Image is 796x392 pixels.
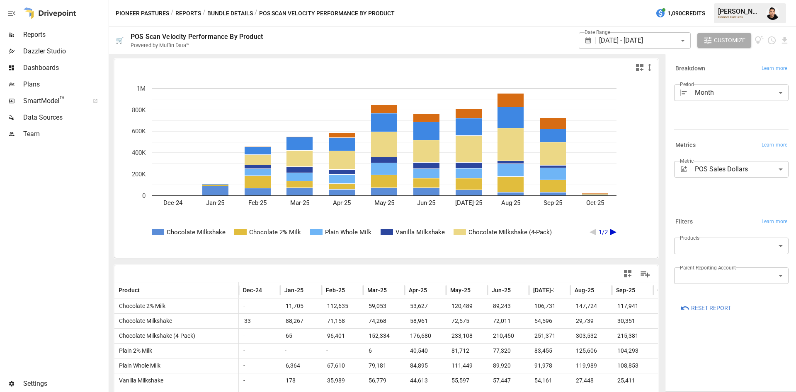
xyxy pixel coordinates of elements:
span: Team [23,129,107,139]
div: / [203,8,206,19]
button: Pioneer Pastures [116,8,169,19]
span: 147,724 [575,299,608,313]
span: 57,447 [492,373,525,388]
span: 6,725 [658,329,691,343]
span: Product [119,286,140,294]
span: Dec-24 [243,286,262,294]
span: Learn more [762,65,787,73]
span: 89,920 [492,358,525,373]
span: - [240,358,245,373]
span: Reports [23,30,107,40]
span: Learn more [762,218,787,226]
button: Sort [346,284,357,296]
span: 303,532 [575,329,608,343]
span: 106,731 [533,299,566,313]
button: Sort [636,284,648,296]
text: Sep-25 [544,199,562,207]
button: Sort [263,284,274,296]
span: 251,371 [533,329,566,343]
button: Sort [141,284,152,296]
span: 74,268 [367,314,400,328]
span: 55,597 [450,373,483,388]
span: Oct-25 [658,286,676,294]
span: 3,234 [658,344,691,358]
span: Feb-25 [326,286,345,294]
h6: Metrics [675,141,696,150]
span: 81,712 [450,344,483,358]
h6: Filters [675,217,693,226]
span: 72,011 [492,314,525,328]
span: Dashboards [23,63,107,73]
span: Plain 2% Milk [116,344,152,358]
span: 111,449 [450,358,483,373]
span: Learn more [762,141,787,149]
text: Apr-25 [333,199,351,207]
text: Chocolate Milkshake [167,228,226,236]
span: 77,320 [492,344,525,358]
text: Feb-25 [248,199,267,207]
span: Sep-25 [616,286,635,294]
span: Chocolate 2% Milk [116,299,165,313]
div: A chart. [114,76,648,258]
div: / [171,8,174,19]
button: 1,090Credits [652,6,709,21]
button: Sort [512,284,523,296]
text: 600K [132,127,146,135]
span: ™ [59,95,65,105]
span: Plain Whole Milk [116,358,160,373]
span: Aug-25 [575,286,594,294]
span: 27,448 [575,373,608,388]
span: 6 [367,344,400,358]
button: Reports [175,8,201,19]
span: 104,293 [616,344,649,358]
span: - [240,299,245,313]
span: 65 [284,329,318,343]
button: Sort [595,284,607,296]
span: 56,779 [367,373,400,388]
span: Jan-25 [284,286,303,294]
text: Mar-25 [290,199,309,207]
button: Sort [555,284,566,296]
span: 79,181 [367,358,400,373]
span: 722 [658,373,691,388]
span: - [240,373,245,388]
span: 84,895 [409,358,442,373]
h6: Breakdown [675,64,705,73]
span: Dazzler Studio [23,46,107,56]
div: POS Scan Velocity Performance By Product [131,33,263,41]
span: Mar-25 [367,286,387,294]
button: Customize [697,33,751,48]
span: - [240,344,245,358]
span: Chocolate Milkshake [116,314,172,328]
span: 210,450 [492,329,525,343]
span: 1,090 Credits [667,8,705,19]
span: - [240,329,245,343]
span: 3,553 [658,299,691,313]
div: Powered by Muffin Data™ [131,42,189,48]
button: View documentation [755,33,764,48]
span: 89,243 [492,299,525,313]
button: Reset Report [674,301,737,315]
img: Francisco Sanchez [766,7,779,20]
button: Manage Columns [636,265,655,283]
button: Sort [304,284,316,296]
span: Apr-25 [409,286,427,294]
text: 1/2 [599,228,608,236]
text: 800K [132,106,146,114]
span: 855 [658,314,691,328]
span: 3,089 [658,358,691,373]
text: Jan-25 [206,199,224,207]
button: Download report [780,36,789,45]
span: 91,978 [533,358,566,373]
div: 🛒 [116,36,124,44]
text: 1M [137,85,146,92]
text: 400K [132,149,146,156]
text: [DATE]-25 [455,199,482,207]
text: Vanilla Milkshake [396,228,445,236]
span: May-25 [450,286,471,294]
span: 54,596 [533,314,566,328]
span: 119,989 [575,358,608,373]
span: 33 [243,314,276,328]
span: 44,613 [409,373,442,388]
